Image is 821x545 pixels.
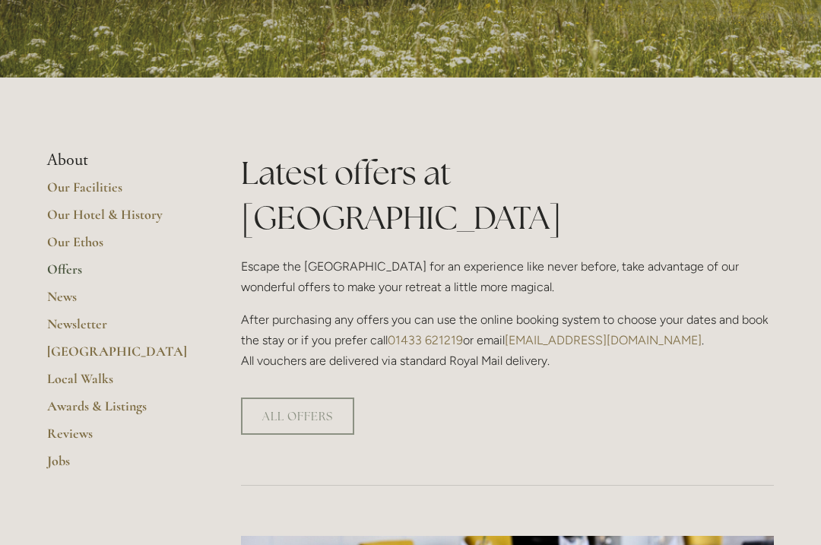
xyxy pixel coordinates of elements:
a: Awards & Listings [47,398,192,425]
a: [EMAIL_ADDRESS][DOMAIN_NAME] [505,333,702,347]
a: Reviews [47,425,192,452]
h1: Latest offers at [GEOGRAPHIC_DATA] [241,151,774,240]
p: After purchasing any offers you can use the online booking system to choose your dates and book t... [241,309,774,372]
a: [GEOGRAPHIC_DATA] [47,343,192,370]
a: Our Facilities [47,179,192,206]
a: Offers [47,261,192,288]
a: 01433 621219 [388,333,463,347]
a: Our Hotel & History [47,206,192,233]
li: About [47,151,192,170]
a: Newsletter [47,315,192,343]
p: Escape the [GEOGRAPHIC_DATA] for an experience like never before, take advantage of our wonderful... [241,256,774,297]
a: Jobs [47,452,192,480]
a: News [47,288,192,315]
a: Our Ethos [47,233,192,261]
a: ALL OFFERS [241,398,354,435]
a: Local Walks [47,370,192,398]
